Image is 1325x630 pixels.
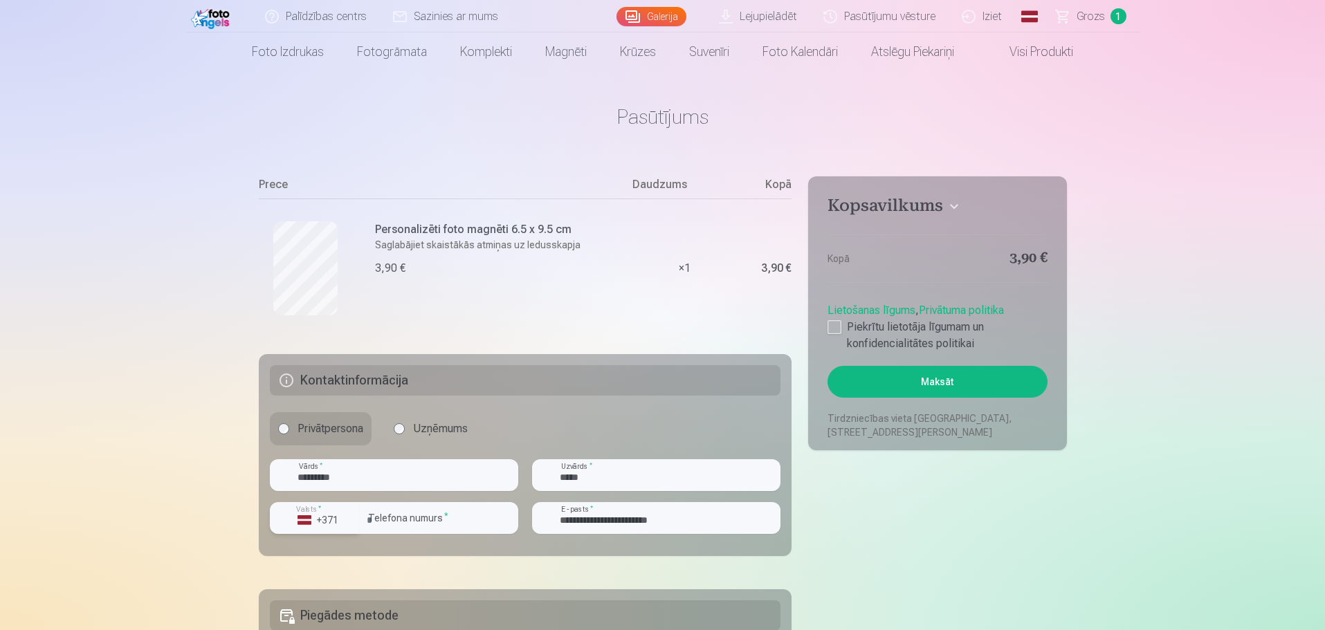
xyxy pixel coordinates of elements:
[828,196,1047,221] button: Kopsavilkums
[632,198,736,337] div: × 1
[235,33,340,71] a: Foto izdrukas
[259,176,633,198] div: Prece
[375,221,625,238] h6: Personalizēti foto magnēti 6.5 x 9.5 cm
[632,176,736,198] div: Daudzums
[736,176,792,198] div: Kopā
[270,502,360,534] button: Valsts*+371
[298,513,339,527] div: +371
[340,33,444,71] a: Fotogrāmata
[292,504,326,515] label: Valsts
[385,412,476,445] label: Uzņēmums
[270,412,372,445] label: Privātpersona
[1077,8,1105,25] span: Grozs
[375,260,405,277] div: 3,90 €
[444,33,529,71] a: Komplekti
[746,33,855,71] a: Foto kalendāri
[828,297,1047,352] div: ,
[855,33,971,71] a: Atslēgu piekariņi
[394,423,405,434] input: Uzņēmums
[761,264,792,272] div: 3,90 €
[828,319,1047,352] label: Piekrītu lietotāja līgumam un konfidencialitātes politikai
[828,411,1047,439] p: Tirdzniecības vieta [GEOGRAPHIC_DATA], [STREET_ADDRESS][PERSON_NAME]
[529,33,603,71] a: Magnēti
[1111,8,1126,24] span: 1
[270,365,781,396] h5: Kontaktinformācija
[375,238,625,252] p: Saglabājiet skaistākās atmiņas uz ledusskapja
[673,33,746,71] a: Suvenīri
[919,304,1004,317] a: Privātuma politika
[278,423,289,434] input: Privātpersona
[828,249,931,268] dt: Kopā
[971,33,1090,71] a: Visi produkti
[616,7,686,26] a: Galerija
[828,304,915,317] a: Lietošanas līgums
[603,33,673,71] a: Krūzes
[191,6,233,29] img: /fa1
[944,249,1048,268] dd: 3,90 €
[828,366,1047,398] button: Maksāt
[259,104,1067,129] h1: Pasūtījums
